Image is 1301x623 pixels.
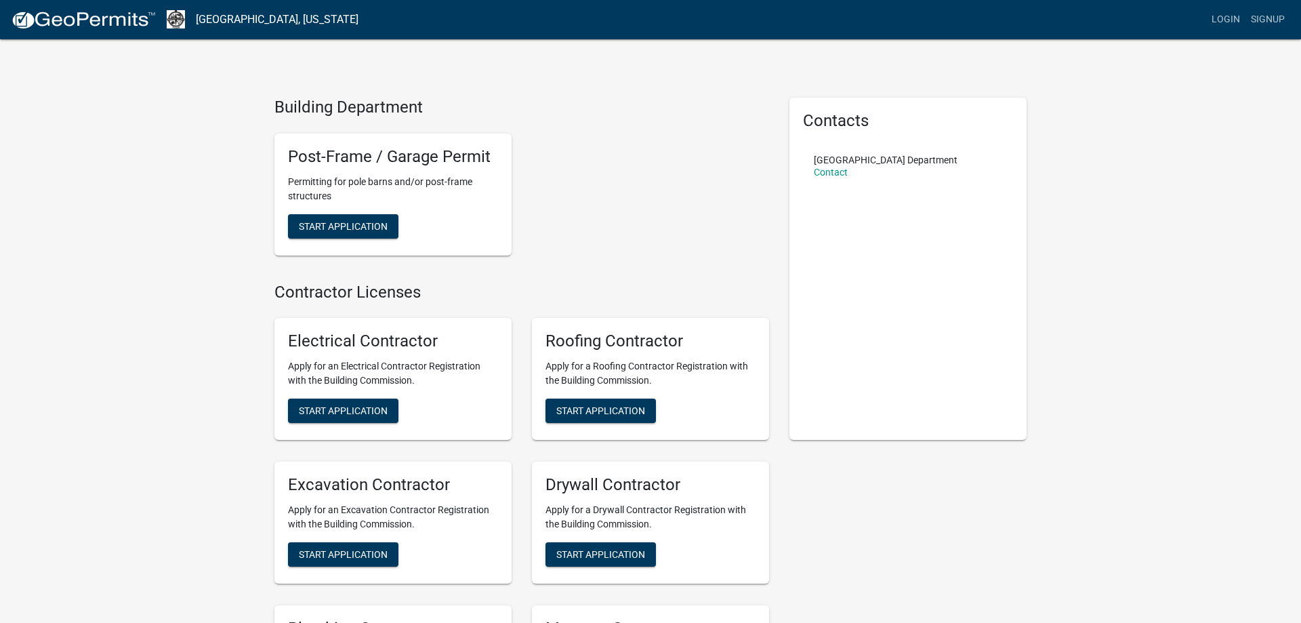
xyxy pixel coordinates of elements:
[288,175,498,203] p: Permitting for pole barns and/or post-frame structures
[299,220,388,231] span: Start Application
[545,399,656,423] button: Start Application
[556,548,645,559] span: Start Application
[556,405,645,416] span: Start Application
[196,8,358,31] a: [GEOGRAPHIC_DATA], [US_STATE]
[274,98,769,117] h4: Building Department
[299,548,388,559] span: Start Application
[803,111,1013,131] h5: Contacts
[288,542,398,567] button: Start Application
[288,399,398,423] button: Start Application
[545,475,756,495] h5: Drywall Contractor
[299,405,388,416] span: Start Application
[288,503,498,531] p: Apply for an Excavation Contractor Registration with the Building Commission.
[814,167,848,178] a: Contact
[288,475,498,495] h5: Excavation Contractor
[274,283,769,302] h4: Contractor Licenses
[288,214,398,239] button: Start Application
[545,331,756,351] h5: Roofing Contractor
[288,147,498,167] h5: Post-Frame / Garage Permit
[288,359,498,388] p: Apply for an Electrical Contractor Registration with the Building Commission.
[545,359,756,388] p: Apply for a Roofing Contractor Registration with the Building Commission.
[814,155,957,165] p: [GEOGRAPHIC_DATA] Department
[545,503,756,531] p: Apply for a Drywall Contractor Registration with the Building Commission.
[1206,7,1245,33] a: Login
[288,331,498,351] h5: Electrical Contractor
[167,10,185,28] img: Newton County, Indiana
[1245,7,1290,33] a: Signup
[545,542,656,567] button: Start Application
